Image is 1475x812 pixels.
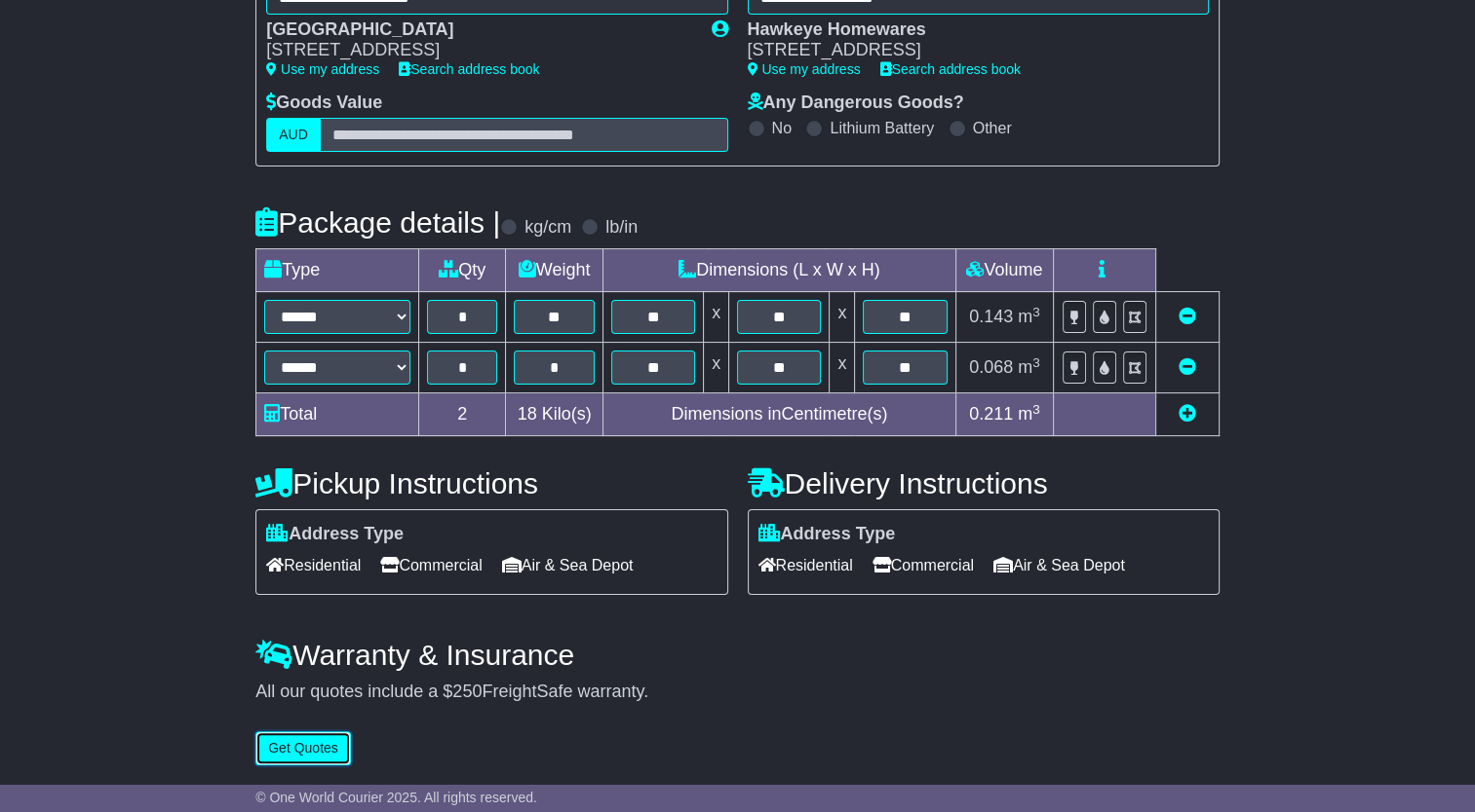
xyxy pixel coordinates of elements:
span: Residential [758,550,853,580]
td: 2 [419,393,506,436]
span: Commercial [873,550,974,580]
label: Lithium Battery [830,119,934,137]
span: 0.143 [969,307,1013,326]
h4: Warranty & Insurance [255,639,1220,671]
div: [STREET_ADDRESS] [748,40,1189,61]
h4: Pickup Instructions [255,467,727,499]
a: Search address book [399,61,539,77]
td: Type [256,249,419,292]
span: Air & Sea Depot [993,550,1125,580]
a: Use my address [266,61,379,77]
td: Kilo(s) [506,393,603,436]
sup: 3 [1032,355,1040,370]
a: Search address book [880,61,1021,77]
label: AUD [266,118,321,152]
td: Qty [419,249,506,292]
div: [STREET_ADDRESS] [266,40,691,61]
td: Dimensions (L x W x H) [602,249,955,292]
label: lb/in [605,217,638,239]
span: Air & Sea Depot [502,550,634,580]
span: Commercial [380,550,482,580]
label: Address Type [758,524,896,545]
label: kg/cm [524,217,571,239]
span: m [1018,357,1040,377]
td: Total [256,393,419,436]
sup: 3 [1032,305,1040,319]
td: x [704,292,729,343]
td: Volume [955,249,1053,292]
div: [GEOGRAPHIC_DATA] [266,19,691,41]
span: m [1018,404,1040,424]
a: Remove this item [1179,307,1196,326]
label: Other [973,119,1012,137]
a: Use my address [748,61,861,77]
sup: 3 [1032,402,1040,417]
label: Address Type [266,524,404,545]
span: 18 [518,404,537,424]
div: Hawkeye Homewares [748,19,1189,41]
span: m [1018,307,1040,326]
a: Add new item [1179,404,1196,424]
h4: Package details | [255,206,500,239]
td: Weight [506,249,603,292]
td: Dimensions in Centimetre(s) [602,393,955,436]
span: © One World Courier 2025. All rights reserved. [255,790,537,805]
span: Residential [266,550,361,580]
span: 250 [452,682,482,701]
td: x [830,343,855,393]
label: Goods Value [266,92,382,114]
span: 0.068 [969,357,1013,377]
div: All our quotes include a $ FreightSafe warranty. [255,682,1220,703]
td: x [830,292,855,343]
button: Get Quotes [255,731,351,765]
td: x [704,343,729,393]
h4: Delivery Instructions [748,467,1220,499]
span: 0.211 [969,404,1013,424]
label: No [772,119,792,137]
label: Any Dangerous Goods? [748,92,964,114]
a: Remove this item [1179,357,1196,377]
